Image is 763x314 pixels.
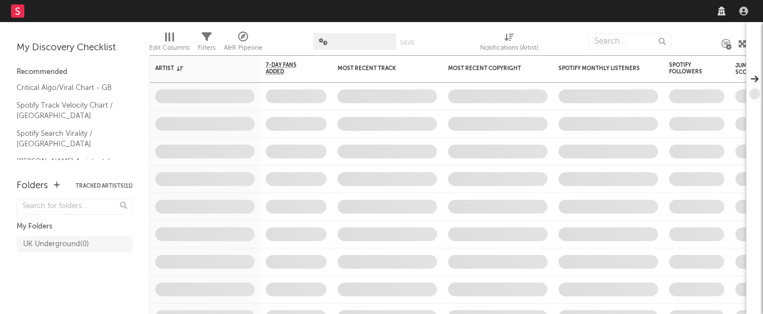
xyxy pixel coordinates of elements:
div: Notifications (Artist) [480,28,538,60]
a: UK Underground(0) [17,236,133,253]
div: Jump Score [735,62,763,76]
a: [PERSON_NAME] Assistant / [GEOGRAPHIC_DATA] [17,156,122,178]
a: Spotify Search Virality / [GEOGRAPHIC_DATA] [17,127,122,150]
div: Spotify Followers [669,62,708,75]
div: Notifications (Artist) [480,41,538,55]
a: Spotify Track Velocity Chart / [GEOGRAPHIC_DATA] [17,99,122,122]
input: Search for folders... [17,199,133,215]
div: Most Recent Track [338,65,420,72]
div: Edit Columns [149,41,190,55]
div: Filters [198,41,215,55]
div: Folders [17,179,48,193]
button: Save [400,40,414,46]
div: Filters [198,28,215,60]
div: UK Underground ( 0 ) [23,238,89,251]
div: Artist [155,65,238,72]
div: A&R Pipeline [224,41,262,55]
div: Recommended [17,66,133,79]
a: Critical Algo/Viral Chart - GB [17,82,122,94]
div: Spotify Monthly Listeners [559,65,641,72]
div: A&R Pipeline [224,28,262,60]
div: My Discovery Checklist [17,41,133,55]
div: Most Recent Copyright [448,65,531,72]
input: Search... [588,33,671,50]
div: My Folders [17,220,133,233]
span: 7-Day Fans Added [266,62,310,75]
div: Edit Columns [149,28,190,60]
button: Tracked Artists(11) [76,183,133,189]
